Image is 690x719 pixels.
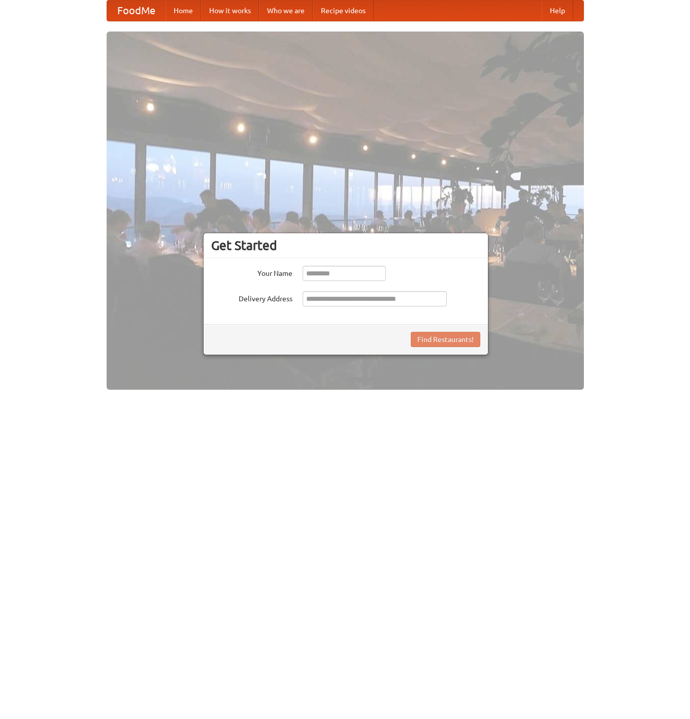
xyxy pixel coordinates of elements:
[313,1,374,21] a: Recipe videos
[259,1,313,21] a: Who we are
[411,332,480,347] button: Find Restaurants!
[211,266,292,278] label: Your Name
[211,291,292,304] label: Delivery Address
[542,1,573,21] a: Help
[211,238,480,253] h3: Get Started
[166,1,201,21] a: Home
[107,1,166,21] a: FoodMe
[201,1,259,21] a: How it works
